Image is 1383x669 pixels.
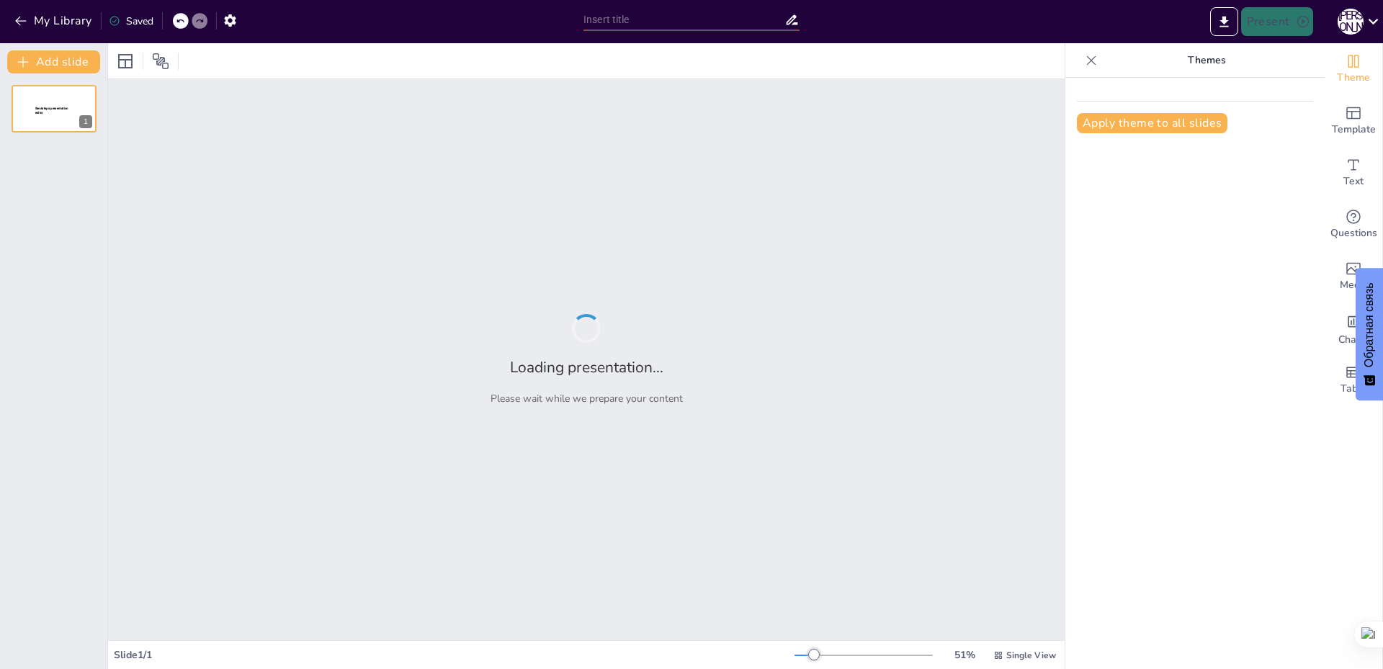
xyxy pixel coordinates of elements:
[1210,7,1238,36] button: Export to PowerPoint
[11,9,98,32] button: My Library
[1077,113,1227,133] button: Apply theme to all slides
[1325,354,1382,406] div: Add a table
[1338,9,1364,35] div: Н [PERSON_NAME]
[109,14,153,28] div: Saved
[1343,174,1364,189] span: Text
[1340,277,1368,293] span: Media
[583,9,784,30] input: Insert title
[12,85,97,133] div: 1
[1325,251,1382,302] div: Add images, graphics, shapes or video
[491,392,683,405] p: Please wait while we prepare your content
[35,107,68,115] span: Sendsteps presentation editor
[1325,95,1382,147] div: Add ready made slides
[1325,43,1382,95] div: Change the overall theme
[79,115,92,128] div: 1
[1363,283,1375,368] font: Обратная связь
[1241,7,1313,36] button: Present
[1325,302,1382,354] div: Add charts and graphs
[1332,122,1376,138] span: Template
[152,53,169,70] span: Position
[1325,147,1382,199] div: Add text boxes
[1341,381,1366,397] span: Table
[1325,199,1382,251] div: Get real-time input from your audience
[7,50,100,73] button: Add slide
[1338,332,1369,348] span: Charts
[1330,225,1377,241] span: Questions
[114,648,795,662] div: Slide 1 / 1
[510,357,663,377] h2: Loading presentation...
[1356,269,1383,401] button: Обратная связь - Показать опрос
[947,648,982,662] div: 51 %
[1103,43,1310,78] p: Themes
[1338,7,1364,36] button: Н [PERSON_NAME]
[1006,650,1056,661] span: Single View
[114,50,137,73] div: Layout
[1337,70,1370,86] span: Theme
